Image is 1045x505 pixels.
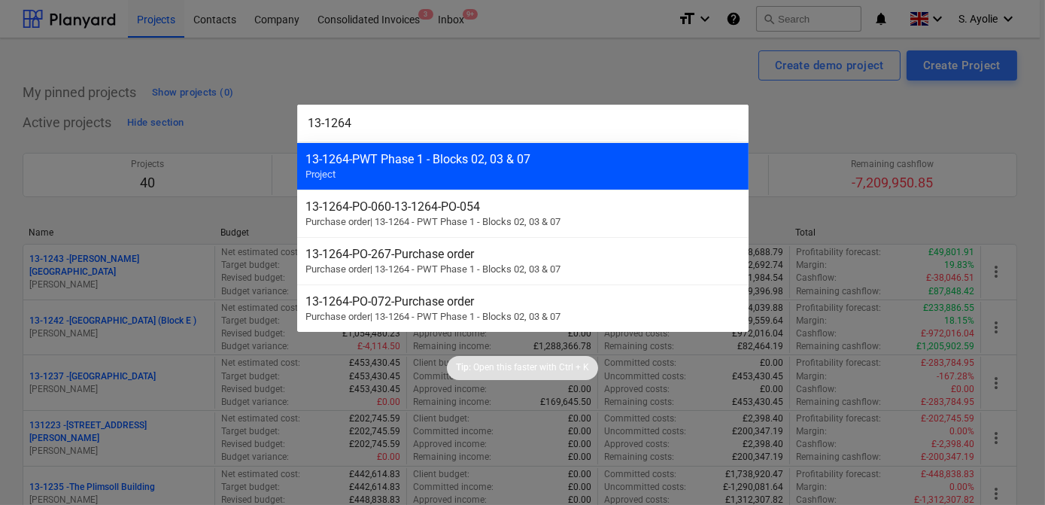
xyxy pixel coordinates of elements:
span: Purchase order | 13-1264 - PWT Phase 1 - Blocks 02, 03 & 07 [306,216,561,227]
p: Ctrl + K [559,361,589,374]
span: Purchase order | 13-1264 - PWT Phase 1 - Blocks 02, 03 & 07 [306,311,561,322]
div: 13-1264-PO-060-13-1264-PO-054Purchase order| 13-1264 - PWT Phase 1 - Blocks 02, 03 & 07 [297,190,749,237]
div: 13-1264-PO-267-Purchase orderPurchase order| 13-1264 - PWT Phase 1 - Blocks 02, 03 & 07 [297,237,749,284]
div: 13-1264-PO-072-Purchase orderPurchase order| 13-1264 - PWT Phase 1 - Blocks 02, 03 & 07 [297,284,749,332]
span: Project [306,169,336,180]
div: 13-1264-PO-267 - Purchase order [306,247,740,261]
iframe: Chat Widget [970,433,1045,505]
div: 13-1264-PO-072 - Purchase order [306,294,740,309]
p: Tip: [456,361,471,374]
div: 13-1264-PWT Phase 1 - Blocks 02, 03 & 07Project [297,142,749,190]
p: Open this faster with [473,361,557,374]
div: Tip:Open this faster withCtrl + K [447,356,598,380]
div: 13-1264 - PWT Phase 1 - Blocks 02, 03 & 07 [306,152,740,166]
div: 13-1264-PO-060 - 13-1264-PO-054 [306,199,740,214]
input: Search for projects, line-items, subcontracts, valuations, subcontractors... [297,105,749,142]
span: Purchase order | 13-1264 - PWT Phase 1 - Blocks 02, 03 & 07 [306,263,561,275]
